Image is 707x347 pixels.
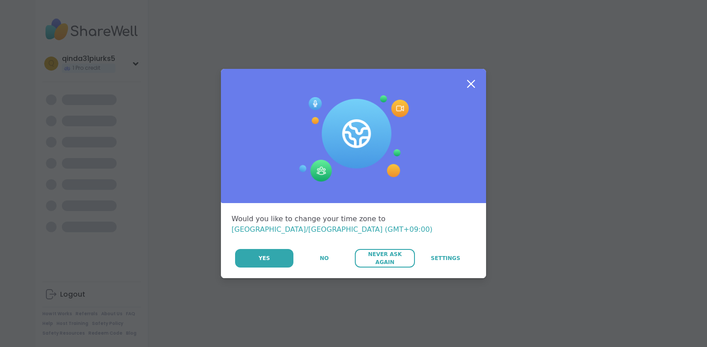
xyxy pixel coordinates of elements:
span: Yes [258,254,270,262]
button: Yes [235,249,293,268]
a: Settings [416,249,475,268]
div: Would you like to change your time zone to [232,214,475,235]
span: [GEOGRAPHIC_DATA]/[GEOGRAPHIC_DATA] (GMT+09:00) [232,225,433,234]
img: Session Experience [298,95,409,182]
span: No [320,254,329,262]
span: Never Ask Again [359,250,410,266]
button: No [294,249,354,268]
span: Settings [431,254,460,262]
button: Never Ask Again [355,249,414,268]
